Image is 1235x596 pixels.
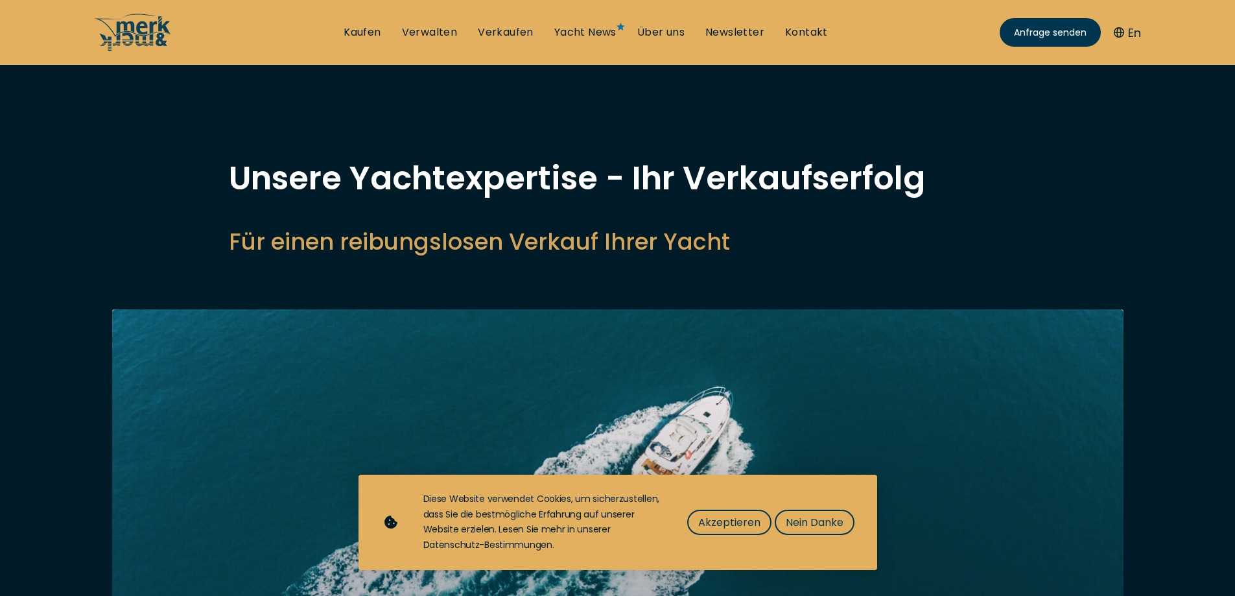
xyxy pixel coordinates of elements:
a: Verwalten [402,25,458,40]
button: En [1114,24,1141,42]
a: Über uns [637,25,685,40]
h1: Unsere Yachtexpertise - Ihr Verkaufserfolg [229,162,1007,195]
span: Akzeptieren [698,514,760,530]
button: Nein Danke [775,510,854,535]
a: Verkaufen [478,25,534,40]
h2: Für einen reibungslosen Verkauf Ihrer Yacht [229,226,1007,257]
a: Kaufen [344,25,381,40]
button: Akzeptieren [687,510,771,535]
div: Diese Website verwendet Cookies, um sicherzustellen, dass Sie die bestmögliche Erfahrung auf unse... [423,492,661,553]
a: Datenschutz-Bestimmungen [423,538,552,551]
a: Anfrage senden [1000,18,1101,47]
a: Newsletter [705,25,764,40]
a: Yacht News [554,25,617,40]
a: Kontakt [785,25,828,40]
span: Anfrage senden [1014,26,1087,40]
span: Nein Danke [786,514,843,530]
